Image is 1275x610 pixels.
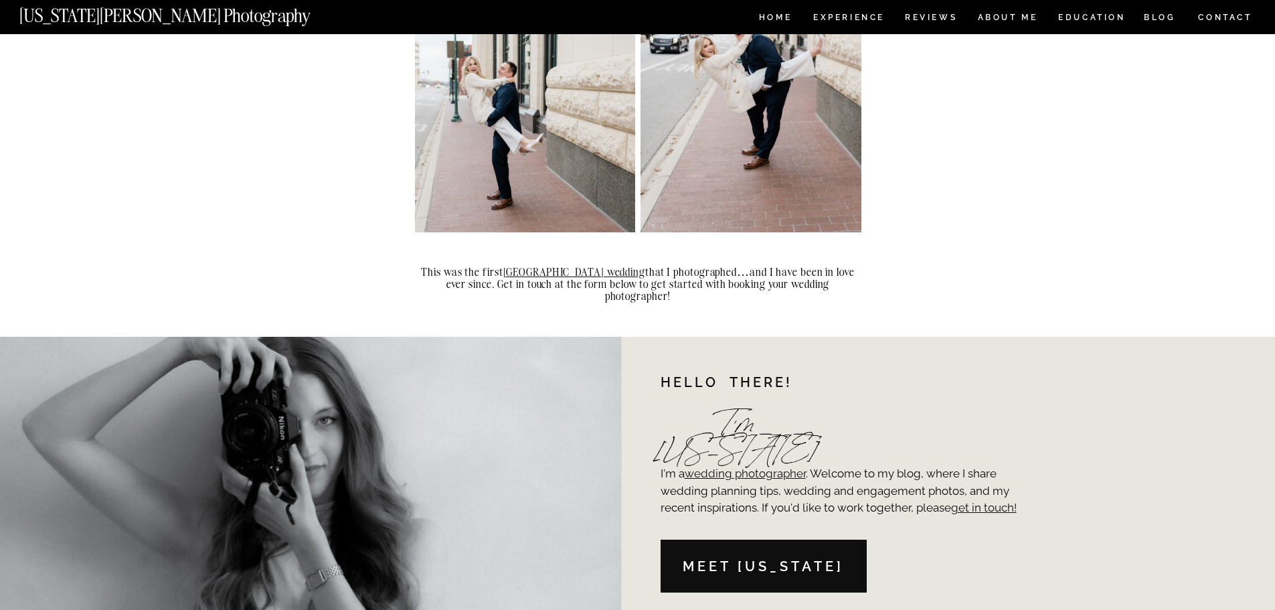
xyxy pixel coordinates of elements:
a: ABOUT ME [977,13,1038,25]
p: I'm a . Welcome to my blog, where I share wedding planning tips, wedding and engagement photos, a... [661,465,1026,540]
a: EDUCATION [1057,13,1127,25]
a: [GEOGRAPHIC_DATA] wedding [503,265,646,279]
a: HOME [756,13,794,25]
a: REVIEWS [905,13,955,25]
a: get in touch! [951,501,1017,514]
a: CONTACT [1197,10,1253,25]
h2: This was the first that I photographed…and I have been in love ever since. Get in touch at the fo... [415,266,861,302]
a: wedding photographer [685,467,806,480]
a: Experience [813,13,883,25]
a: [US_STATE][PERSON_NAME] Photography [19,7,355,18]
h1: Hello there! [661,376,1007,392]
h2: I'm [US_STATE] [655,416,820,442]
a: BLOG [1144,13,1176,25]
a: Meet [US_STATE] [666,556,861,578]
